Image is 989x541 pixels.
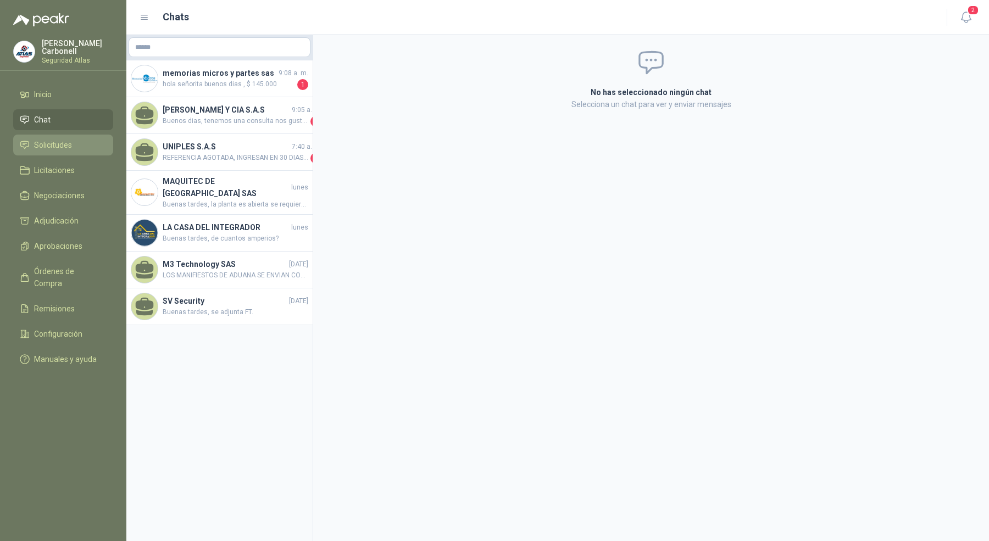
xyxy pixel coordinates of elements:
[34,189,85,202] span: Negociaciones
[163,221,289,233] h4: LA CASA DEL INTEGRADOR
[459,98,843,110] p: Selecciona un chat para ver y enviar mensajes
[34,328,82,340] span: Configuración
[13,298,113,319] a: Remisiones
[163,175,289,199] h4: MAQUITEC DE [GEOGRAPHIC_DATA] SAS
[163,307,308,317] span: Buenas tardes, se adjunta FT.
[34,88,52,101] span: Inicio
[13,236,113,256] a: Aprobaciones
[163,233,308,244] span: Buenas tardes, de cuantos amperios?
[163,258,287,270] h4: M3 Technology SAS
[131,179,158,205] img: Company Logo
[163,199,308,210] span: Buenas tardes, la planta es abierta se requiere de 8 kva, diesel, Bifasica, voltaje 120/240,
[13,261,113,294] a: Órdenes de Compra
[289,259,308,270] span: [DATE]
[292,105,321,115] span: 9:05 a. m.
[34,215,79,227] span: Adjudicación
[126,134,313,171] a: UNIPLES S.A.S7:40 a. m.REFERENCIA AGOTADA, INGRESAN EN 30 DIAS APROXIMADAMENTE.1
[13,324,113,344] a: Configuración
[279,68,308,79] span: 9:08 a. m.
[291,182,308,193] span: lunes
[131,220,158,246] img: Company Logo
[131,65,158,92] img: Company Logo
[13,185,113,206] a: Negociaciones
[13,160,113,181] a: Licitaciones
[13,349,113,370] a: Manuales y ayuda
[459,86,843,98] h2: No has seleccionado ningún chat
[310,153,321,164] span: 1
[126,252,313,288] a: M3 Technology SAS[DATE]LOS MANIFIESTOS DE ADUANA SE ENVIAN CON LAS DIADEMAS (SE ENVIAN ANEXOS)
[42,40,113,55] p: [PERSON_NAME] Carbonell
[126,215,313,252] a: Company LogoLA CASA DEL INTEGRADORlunesBuenas tardes, de cuantos amperios?
[34,114,51,126] span: Chat
[163,141,290,153] h4: UNIPLES S.A.S
[956,8,976,27] button: 2
[163,153,308,164] span: REFERENCIA AGOTADA, INGRESAN EN 30 DIAS APROXIMADAMENTE.
[297,79,308,90] span: 1
[163,79,295,90] span: hola señorita buenos dias , $ 145.000
[14,41,35,62] img: Company Logo
[126,97,313,134] a: [PERSON_NAME] Y CIA S.A.S9:05 a. m.Buenos dias, tenemos una consulta nos gustraia saber en donde ...
[126,60,313,97] a: Company Logomemorias micros y partes sas9:08 a. m.hola señorita buenos dias , $ 145.0001
[163,67,276,79] h4: memorias micros y partes sas
[126,171,313,215] a: Company LogoMAQUITEC DE [GEOGRAPHIC_DATA] SASlunesBuenas tardes, la planta es abierta se requiere...
[289,296,308,306] span: [DATE]
[42,57,113,64] p: Seguridad Atlas
[163,295,287,307] h4: SV Security
[126,288,313,325] a: SV Security[DATE]Buenas tardes, se adjunta FT.
[34,240,82,252] span: Aprobaciones
[34,265,103,289] span: Órdenes de Compra
[310,116,321,127] span: 1
[163,9,189,25] h1: Chats
[163,116,308,127] span: Buenos dias, tenemos una consulta nos gustraia saber en donde podemos observar el tiempo limite p...
[34,164,75,176] span: Licitaciones
[13,135,113,155] a: Solicitudes
[34,353,97,365] span: Manuales y ayuda
[13,84,113,105] a: Inicio
[163,270,308,281] span: LOS MANIFIESTOS DE ADUANA SE ENVIAN CON LAS DIADEMAS (SE ENVIAN ANEXOS)
[34,139,72,151] span: Solicitudes
[34,303,75,315] span: Remisiones
[13,13,69,26] img: Logo peakr
[13,210,113,231] a: Adjudicación
[163,104,290,116] h4: [PERSON_NAME] Y CIA S.A.S
[967,5,979,15] span: 2
[291,222,308,233] span: lunes
[13,109,113,130] a: Chat
[292,142,321,152] span: 7:40 a. m.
